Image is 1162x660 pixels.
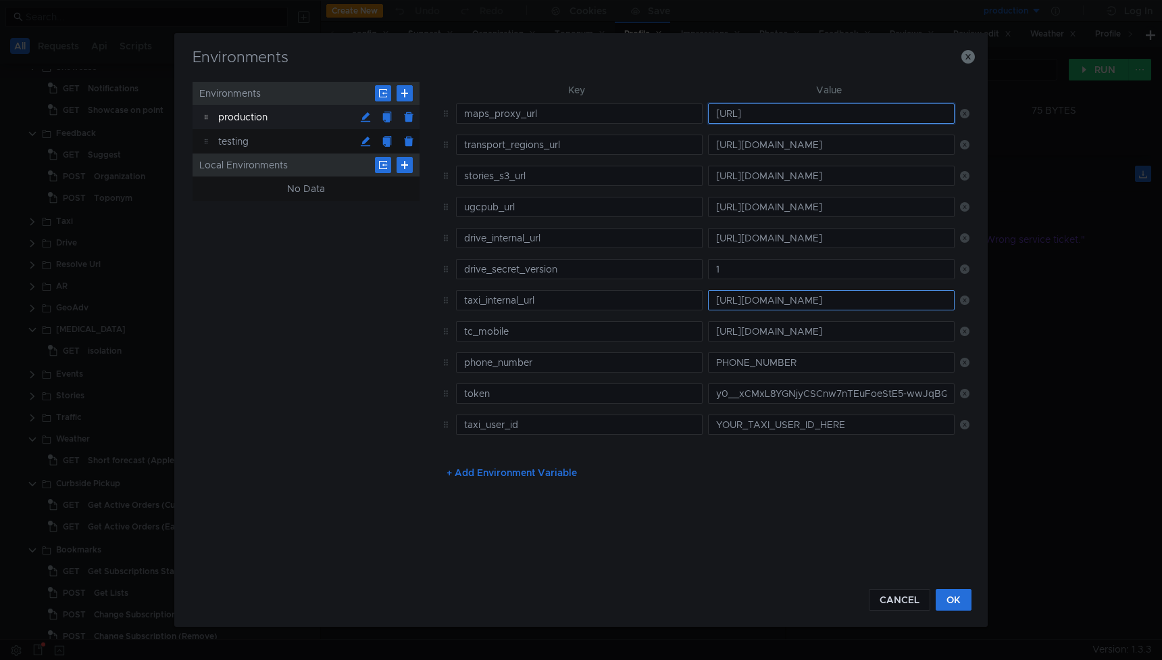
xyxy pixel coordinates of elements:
div: Local Environments [193,154,420,176]
div: testing [218,129,355,154]
div: No Data [287,181,325,197]
div: production [218,105,355,129]
th: Key [451,82,703,98]
h3: Environments [191,49,971,66]
th: Value [703,82,955,98]
div: Environments [193,82,420,105]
